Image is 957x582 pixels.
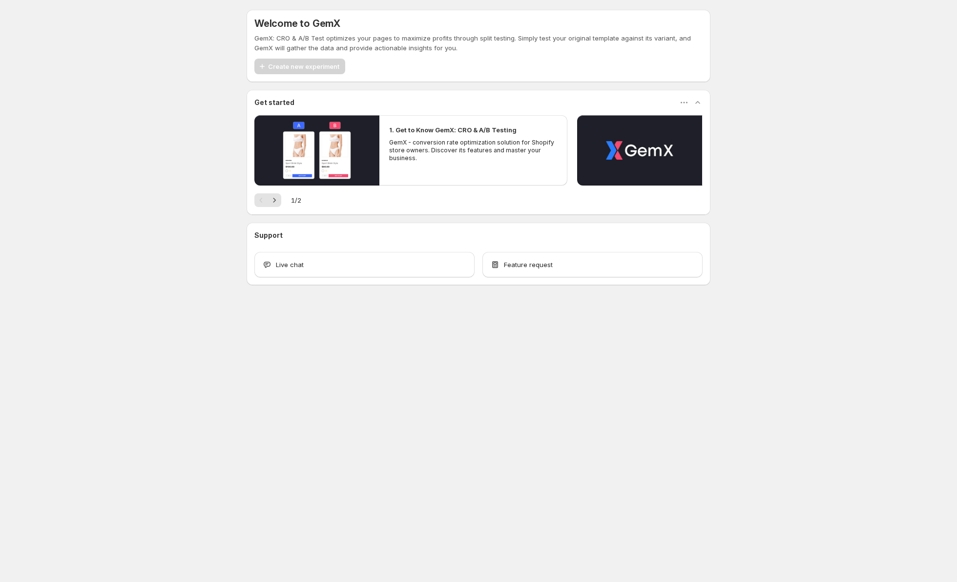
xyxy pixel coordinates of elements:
[389,139,557,162] p: GemX - conversion rate optimization solution for Shopify store owners. Discover its features and ...
[291,195,301,205] span: 1 / 2
[276,260,304,270] span: Live chat
[254,98,294,107] h3: Get started
[504,260,553,270] span: Feature request
[254,33,703,53] p: GemX: CRO & A/B Test optimizes your pages to maximize profits through split testing. Simply test ...
[254,18,340,29] h5: Welcome to GemX
[577,115,702,186] button: Play video
[254,230,283,240] h3: Support
[268,193,281,207] button: Next
[254,115,379,186] button: Play video
[389,125,517,135] h2: 1. Get to Know GemX: CRO & A/B Testing
[254,193,281,207] nav: Pagination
